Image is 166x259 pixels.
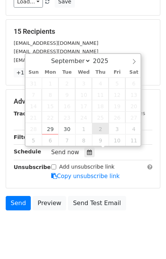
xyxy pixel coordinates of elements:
[75,134,92,146] span: October 8, 2025
[58,77,75,89] span: September 2, 2025
[109,100,125,112] span: September 19, 2025
[59,163,115,171] label: Add unsubscribe link
[109,134,125,146] span: October 10, 2025
[92,77,109,89] span: September 4, 2025
[42,89,58,100] span: September 8, 2025
[125,89,142,100] span: September 13, 2025
[68,196,126,210] a: Send Test Email
[42,112,58,123] span: September 22, 2025
[58,112,75,123] span: September 23, 2025
[75,77,92,89] span: September 3, 2025
[92,123,109,134] span: October 2, 2025
[92,100,109,112] span: September 18, 2025
[125,112,142,123] span: September 27, 2025
[6,196,31,210] a: Send
[75,100,92,112] span: September 17, 2025
[75,123,92,134] span: October 1, 2025
[14,97,152,106] h5: Advanced
[109,77,125,89] span: September 5, 2025
[42,100,58,112] span: September 15, 2025
[109,89,125,100] span: September 12, 2025
[25,77,42,89] span: August 31, 2025
[14,27,152,36] h5: 15 Recipients
[125,134,142,146] span: October 11, 2025
[128,223,166,259] iframe: Chat Widget
[14,68,46,77] a: +12 more
[42,77,58,89] span: September 1, 2025
[14,57,98,63] small: [EMAIL_ADDRESS][DOMAIN_NAME]
[33,196,66,210] a: Preview
[14,40,98,46] small: [EMAIL_ADDRESS][DOMAIN_NAME]
[25,100,42,112] span: September 14, 2025
[75,112,92,123] span: September 24, 2025
[42,70,58,75] span: Mon
[25,123,42,134] span: September 28, 2025
[92,70,109,75] span: Thu
[51,173,120,180] a: Copy unsubscribe link
[91,57,118,65] input: Year
[109,70,125,75] span: Fri
[58,89,75,100] span: September 9, 2025
[92,134,109,146] span: October 9, 2025
[58,70,75,75] span: Tue
[51,149,79,156] span: Send now
[14,111,39,117] strong: Tracking
[109,123,125,134] span: October 3, 2025
[14,148,41,155] strong: Schedule
[25,112,42,123] span: September 21, 2025
[25,89,42,100] span: September 7, 2025
[14,49,98,54] small: [EMAIL_ADDRESS][DOMAIN_NAME]
[58,134,75,146] span: October 7, 2025
[75,89,92,100] span: September 10, 2025
[109,112,125,123] span: September 26, 2025
[125,70,142,75] span: Sat
[14,134,33,140] strong: Filters
[58,123,75,134] span: September 30, 2025
[125,123,142,134] span: October 4, 2025
[125,77,142,89] span: September 6, 2025
[92,89,109,100] span: September 11, 2025
[25,134,42,146] span: October 5, 2025
[42,123,58,134] span: September 29, 2025
[42,134,58,146] span: October 6, 2025
[75,70,92,75] span: Wed
[14,164,51,170] strong: Unsubscribe
[58,100,75,112] span: September 16, 2025
[125,100,142,112] span: September 20, 2025
[25,70,42,75] span: Sun
[92,112,109,123] span: September 25, 2025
